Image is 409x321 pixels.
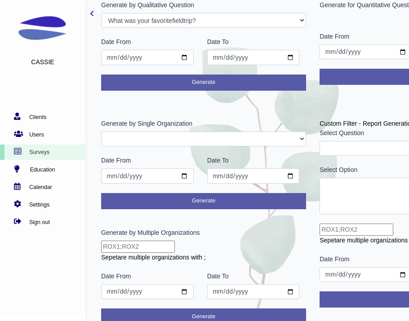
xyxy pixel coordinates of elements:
a: toggle-sidebar [90,9,94,18]
label: Select Question [320,128,364,138]
label: Date From [320,255,349,264]
label: Generate by Multiple Organizations [101,228,200,237]
label: Date From [101,272,131,281]
label: Date To [207,156,229,165]
span: Users [29,132,44,138]
div: Sepetare multiple organizations with ; [101,253,306,262]
label: Date To [207,37,229,47]
label: Date From [320,32,349,41]
label: Date From [101,37,131,47]
label: Date To [207,272,229,281]
button: Generate [101,193,306,209]
a: education [1,165,81,174]
span: Education [30,167,55,173]
span: Settings [29,202,50,208]
label: Generate by Qualitative Question [101,0,194,10]
span: Clients [29,114,47,120]
span: Sign out [29,219,50,225]
label: Date From [101,156,131,165]
button: Generate [101,75,306,91]
label: Select Option [320,165,357,175]
img: main_logo.svg [16,2,70,56]
input: ROX1;ROX2 [320,224,393,236]
label: Generate by Single Organization [101,119,192,128]
span: Calendar [29,184,52,190]
input: ROX1;ROX2 [101,241,175,253]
